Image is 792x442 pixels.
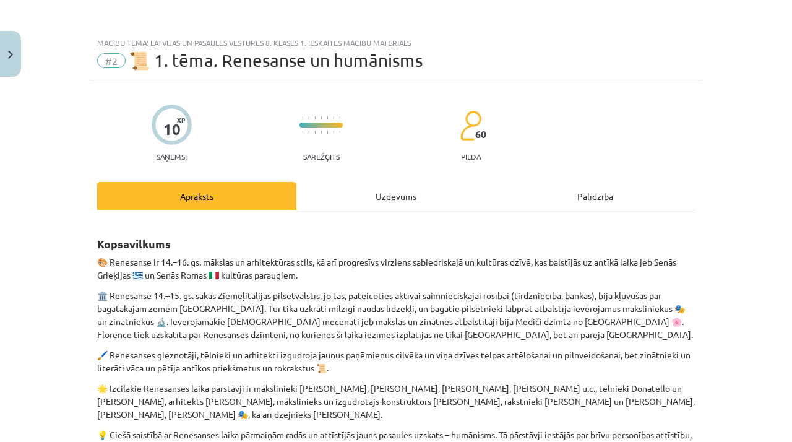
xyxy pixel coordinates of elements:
[460,110,481,141] img: students-c634bb4e5e11cddfef0936a35e636f08e4e9abd3cc4e673bd6f9a4125e45ecb1.svg
[97,382,695,421] p: 🌟 Izcilākie Renesanses laika pārstāvji ir mākslinieki [PERSON_NAME], [PERSON_NAME], [PERSON_NAME]...
[97,38,695,47] div: Mācību tēma: Latvijas un pasaules vēstures 8. klases 1. ieskaites mācību materiāls
[327,131,328,134] img: icon-short-line-57e1e144782c952c97e751825c79c345078a6d821885a25fce030b3d8c18986b.svg
[8,51,13,59] img: icon-close-lesson-0947bae3869378f0d4975bcd49f059093ad1ed9edebbc8119c70593378902aed.svg
[296,182,496,210] div: Uzdevums
[308,131,309,134] img: icon-short-line-57e1e144782c952c97e751825c79c345078a6d821885a25fce030b3d8c18986b.svg
[97,236,171,251] strong: Kopsavilkums
[327,116,328,119] img: icon-short-line-57e1e144782c952c97e751825c79c345078a6d821885a25fce030b3d8c18986b.svg
[97,256,695,282] p: 🎨 Renesanse ir 14.–16. gs. mākslas un arhitektūras stils, kā arī progresīvs virziens sabiedriskaj...
[302,131,303,134] img: icon-short-line-57e1e144782c952c97e751825c79c345078a6d821885a25fce030b3d8c18986b.svg
[97,349,695,375] p: 🖌️ Renesanses gleznotāji, tēlnieki un arhitekti izgudroja jaunus paņēmienus cilvēka un viņa dzīve...
[302,116,303,119] img: icon-short-line-57e1e144782c952c97e751825c79c345078a6d821885a25fce030b3d8c18986b.svg
[496,182,695,210] div: Palīdzība
[97,182,296,210] div: Apraksts
[321,116,322,119] img: icon-short-line-57e1e144782c952c97e751825c79c345078a6d821885a25fce030b3d8c18986b.svg
[333,131,334,134] img: icon-short-line-57e1e144782c952c97e751825c79c345078a6d821885a25fce030b3d8c18986b.svg
[321,131,322,134] img: icon-short-line-57e1e144782c952c97e751825c79c345078a6d821885a25fce030b3d8c18986b.svg
[177,116,185,123] span: XP
[163,121,181,138] div: 10
[129,50,423,71] span: 📜 1. tēma. Renesanse un humānisms
[339,116,340,119] img: icon-short-line-57e1e144782c952c97e751825c79c345078a6d821885a25fce030b3d8c18986b.svg
[97,53,126,68] span: #2
[339,131,340,134] img: icon-short-line-57e1e144782c952c97e751825c79c345078a6d821885a25fce030b3d8c18986b.svg
[333,116,334,119] img: icon-short-line-57e1e144782c952c97e751825c79c345078a6d821885a25fce030b3d8c18986b.svg
[303,152,340,161] p: Sarežģīts
[314,116,316,119] img: icon-short-line-57e1e144782c952c97e751825c79c345078a6d821885a25fce030b3d8c18986b.svg
[475,129,486,140] span: 60
[461,152,481,161] p: pilda
[97,289,695,341] p: 🏛️ Renesanse 14.–15. gs. sākās Ziemeļitālijas pilsētvalstīs, jo tās, pateicoties aktīvai saimniec...
[152,152,192,161] p: Saņemsi
[314,131,316,134] img: icon-short-line-57e1e144782c952c97e751825c79c345078a6d821885a25fce030b3d8c18986b.svg
[308,116,309,119] img: icon-short-line-57e1e144782c952c97e751825c79c345078a6d821885a25fce030b3d8c18986b.svg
